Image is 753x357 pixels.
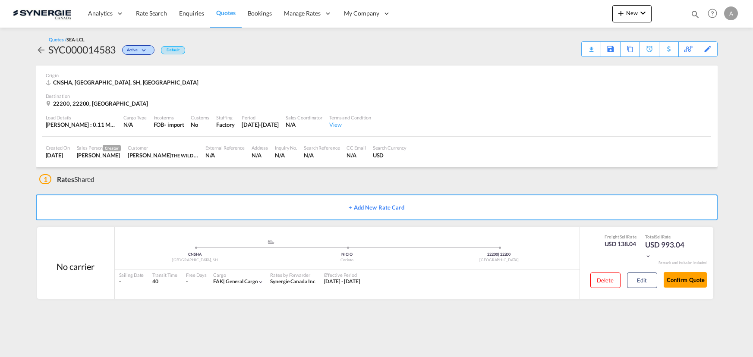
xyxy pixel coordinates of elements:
[103,145,120,151] span: Creator
[77,151,121,159] div: Adriana Groposila
[48,43,116,56] div: SYC000014583
[186,272,207,278] div: Free Days
[242,114,279,121] div: Period
[116,43,157,56] div: Change Status Here
[46,114,117,121] div: Load Details
[590,272,621,288] button: Delete
[191,114,209,121] div: Customs
[638,8,648,18] md-icon: icon-chevron-down
[248,9,272,17] span: Bookings
[213,272,264,278] div: Cargo
[498,252,499,257] span: |
[275,144,297,151] div: Inquiry No.
[122,45,154,55] div: Change Status Here
[252,151,268,159] div: N/A
[46,121,117,128] div: [PERSON_NAME] : 0.11 MT | Volumetric Wt : 2.76 CBM | Chargeable Wt : 2.76 W/M
[324,272,361,278] div: Effective Period
[36,194,718,220] button: + Add New Rate Card
[216,114,235,121] div: Stuffing
[258,279,264,285] md-icon: icon-chevron-down
[46,151,70,159] div: 5 Sep 2025
[179,9,204,17] span: Enquiries
[347,151,365,159] div: N/A
[586,43,596,50] md-icon: icon-download
[191,121,209,128] div: No
[213,278,226,285] span: FAK
[664,272,707,288] button: Confirm Quote
[286,121,322,128] div: N/A
[154,121,164,128] div: FOB
[347,144,365,151] div: CC Email
[705,6,720,21] span: Help
[724,6,738,20] div: A
[213,278,258,285] div: general cargo
[344,9,379,18] span: My Company
[605,240,637,248] div: USD 138.04
[66,37,85,42] span: SEA-LCL
[216,9,235,16] span: Quotes
[645,240,688,260] div: USD 993.04
[690,9,700,22] div: icon-magnify
[223,278,225,285] span: |
[205,144,245,151] div: External Reference
[304,144,340,151] div: Search Reference
[123,114,147,121] div: Cargo Type
[324,278,361,285] span: [DATE] - [DATE]
[164,121,184,128] div: - import
[266,240,276,244] md-icon: assets/icons/custom/ship-fill.svg
[616,9,648,16] span: New
[605,234,637,240] div: Freight Rate
[423,257,575,263] div: [GEOGRAPHIC_DATA]
[271,257,423,263] div: Corinto
[46,78,201,86] div: CNSHA, Shanghai, SH, Europe
[161,46,185,54] div: Default
[329,121,371,128] div: View
[252,144,268,151] div: Address
[373,151,407,159] div: USD
[123,121,147,128] div: N/A
[39,175,95,184] div: Shared
[612,5,652,22] button: icon-plus 400-fgNewicon-chevron-down
[128,144,198,151] div: Customer
[286,114,322,121] div: Sales Coordinator
[140,48,150,53] md-icon: icon-chevron-down
[601,42,620,56] div: Save As Template
[119,257,271,263] div: [GEOGRAPHIC_DATA], SH
[616,8,626,18] md-icon: icon-plus 400-fg
[216,121,235,128] div: Factory Stuffing
[136,9,167,17] span: Rate Search
[39,174,52,184] span: 1
[13,4,71,23] img: 1f56c880d42311ef80fc7dca854c8e59.png
[46,72,708,78] div: Origin
[46,100,150,107] div: 22200, 22200, Nicaragua
[500,252,511,257] span: 22200
[373,144,407,151] div: Search Currency
[270,278,315,285] div: Synergie Canada Inc
[690,9,700,19] md-icon: icon-magnify
[49,36,85,43] div: Quotes /SEA-LCL
[275,151,297,159] div: N/A
[128,151,198,159] div: JAMES BOURASSA
[645,253,651,259] md-icon: icon-chevron-down
[271,252,423,257] div: NICIO
[77,144,121,151] div: Sales Person
[57,175,74,183] span: Rates
[46,93,708,99] div: Destination
[186,278,188,285] div: -
[88,9,113,18] span: Analytics
[36,43,48,56] div: icon-arrow-left
[119,278,144,285] div: -
[705,6,724,22] div: Help
[127,47,139,56] span: Active
[655,234,662,239] span: Sell
[284,9,321,18] span: Manage Rates
[242,121,279,128] div: 16 Sep 2025
[154,114,184,121] div: Incoterms
[205,151,245,159] div: N/A
[46,144,70,151] div: Created On
[152,272,177,278] div: Transit Time
[57,260,94,272] div: No carrier
[171,152,207,159] span: THE WILD TRIBE
[53,79,198,86] span: CNSHA, [GEOGRAPHIC_DATA], SH, [GEOGRAPHIC_DATA]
